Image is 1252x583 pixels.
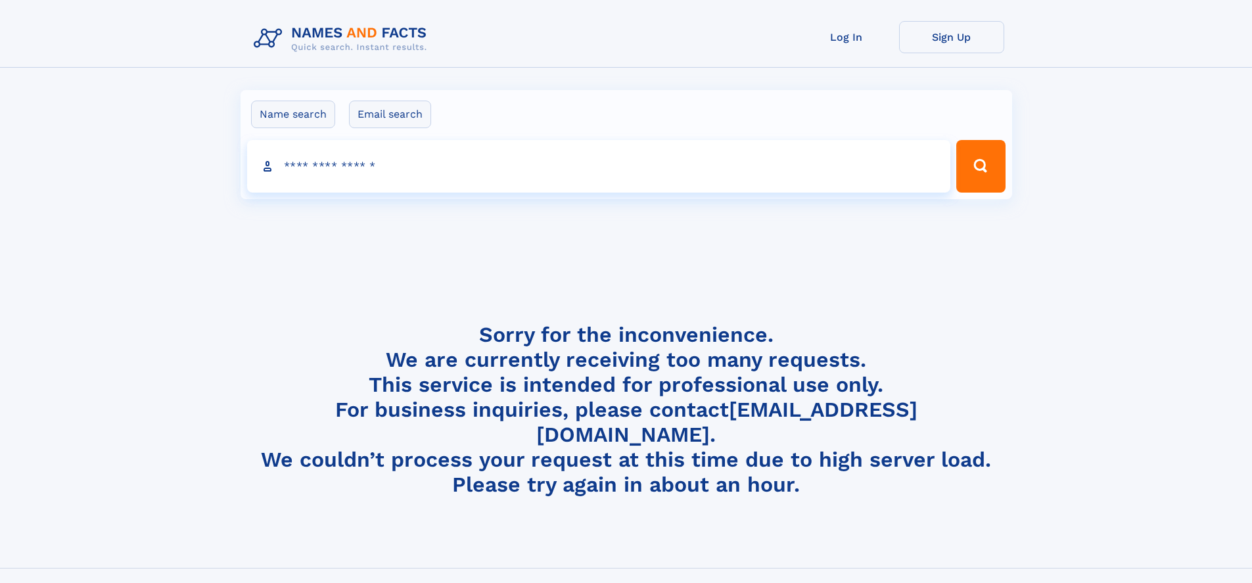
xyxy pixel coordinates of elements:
[349,101,431,128] label: Email search
[248,21,438,57] img: Logo Names and Facts
[248,322,1004,498] h4: Sorry for the inconvenience. We are currently receiving too many requests. This service is intend...
[247,140,951,193] input: search input
[536,397,917,447] a: [EMAIL_ADDRESS][DOMAIN_NAME]
[899,21,1004,53] a: Sign Up
[794,21,899,53] a: Log In
[251,101,335,128] label: Name search
[956,140,1005,193] button: Search Button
